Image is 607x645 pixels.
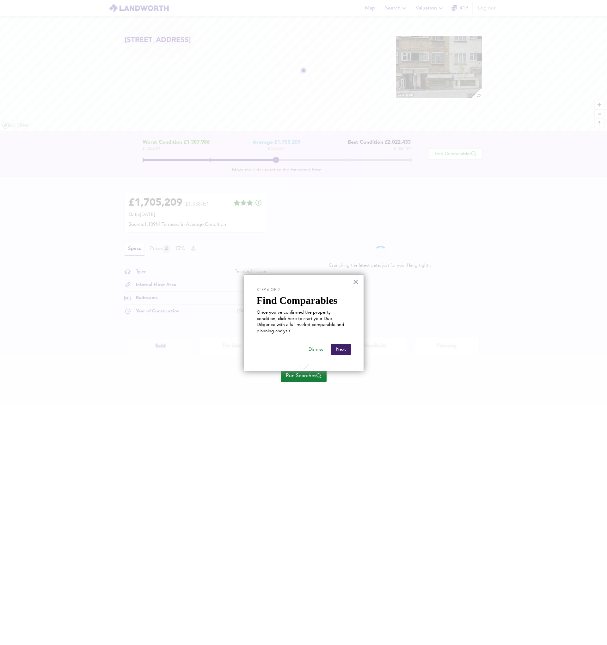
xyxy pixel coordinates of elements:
[353,277,359,287] button: Close
[331,344,351,355] button: Next
[257,310,351,334] p: Once you've confirmed the property condition, click here to start your Due Diligence with a full ...
[257,287,351,293] p: Step 6 of 9
[286,371,322,380] span: Run Searches
[303,344,328,355] button: Dismiss
[257,294,351,306] p: Find Comparables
